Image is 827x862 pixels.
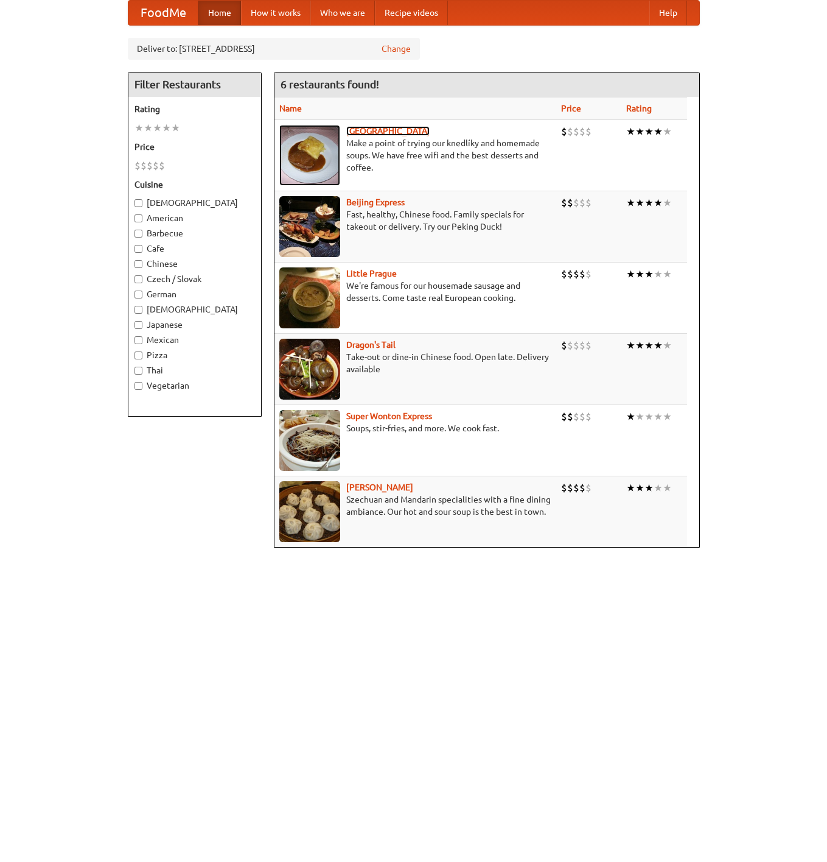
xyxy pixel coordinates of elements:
[644,125,654,138] li: ★
[134,273,255,285] label: Czech / Slovak
[346,411,432,421] a: Super Wonton Express
[644,339,654,352] li: ★
[635,339,644,352] li: ★
[134,303,255,316] label: [DEMOGRAPHIC_DATA]
[134,230,142,238] input: Barbecue
[279,104,302,113] a: Name
[573,125,579,138] li: $
[567,339,573,352] li: $
[579,125,585,138] li: $
[635,481,644,495] li: ★
[573,267,579,281] li: $
[567,267,573,281] li: $
[626,410,635,423] li: ★
[134,349,255,361] label: Pizza
[561,481,567,495] li: $
[279,422,552,434] p: Soups, stir-fries, and more. We cook fast.
[573,339,579,352] li: $
[654,196,663,210] li: ★
[663,267,672,281] li: ★
[654,481,663,495] li: ★
[147,159,153,172] li: $
[134,197,255,209] label: [DEMOGRAPHIC_DATA]
[134,227,255,239] label: Barbecue
[585,125,591,138] li: $
[171,121,180,135] li: ★
[346,482,413,492] b: [PERSON_NAME]
[279,280,552,304] p: We're famous for our housemade sausage and desserts. Come taste real European cooking.
[153,121,162,135] li: ★
[579,410,585,423] li: $
[654,267,663,281] li: ★
[134,275,142,283] input: Czech / Slovak
[159,159,165,172] li: $
[663,196,672,210] li: ★
[241,1,310,25] a: How it works
[585,410,591,423] li: $
[310,1,375,25] a: Who we are
[134,380,255,392] label: Vegetarian
[134,199,142,207] input: [DEMOGRAPHIC_DATA]
[279,410,340,471] img: superwonton.jpg
[561,196,567,210] li: $
[579,196,585,210] li: $
[134,178,255,191] h5: Cuisine
[579,339,585,352] li: $
[635,410,644,423] li: ★
[567,125,573,138] li: $
[561,267,567,281] li: $
[279,196,340,257] img: beijing.jpg
[128,72,261,97] h4: Filter Restaurants
[279,493,552,518] p: Szechuan and Mandarin specialities with a fine dining ambiance. Our hot and sour soup is the best...
[279,125,340,186] img: czechpoint.jpg
[134,103,255,115] h5: Rating
[626,104,652,113] a: Rating
[654,410,663,423] li: ★
[134,336,142,344] input: Mexican
[346,340,396,350] a: Dragon's Tail
[134,141,255,153] h5: Price
[134,306,142,314] input: [DEMOGRAPHIC_DATA]
[644,410,654,423] li: ★
[644,267,654,281] li: ★
[134,352,142,359] input: Pizza
[567,481,573,495] li: $
[346,126,430,136] a: [GEOGRAPHIC_DATA]
[626,267,635,281] li: ★
[134,121,144,135] li: ★
[561,339,567,352] li: $
[635,125,644,138] li: ★
[134,319,255,331] label: Japanese
[585,481,591,495] li: $
[162,121,171,135] li: ★
[134,242,255,255] label: Cafe
[644,196,654,210] li: ★
[663,410,672,423] li: ★
[134,364,255,376] label: Thai
[585,267,591,281] li: $
[663,481,672,495] li: ★
[346,197,405,207] b: Beijing Express
[567,196,573,210] li: $
[573,410,579,423] li: $
[134,260,142,268] input: Chinese
[346,269,397,278] a: Little Prague
[573,481,579,495] li: $
[382,43,411,55] a: Change
[561,125,567,138] li: $
[134,382,142,390] input: Vegetarian
[279,481,340,542] img: shandong.jpg
[144,121,153,135] li: ★
[579,267,585,281] li: $
[561,104,581,113] a: Price
[198,1,241,25] a: Home
[134,334,255,346] label: Mexican
[153,159,159,172] li: $
[375,1,448,25] a: Recipe videos
[573,196,579,210] li: $
[626,339,635,352] li: ★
